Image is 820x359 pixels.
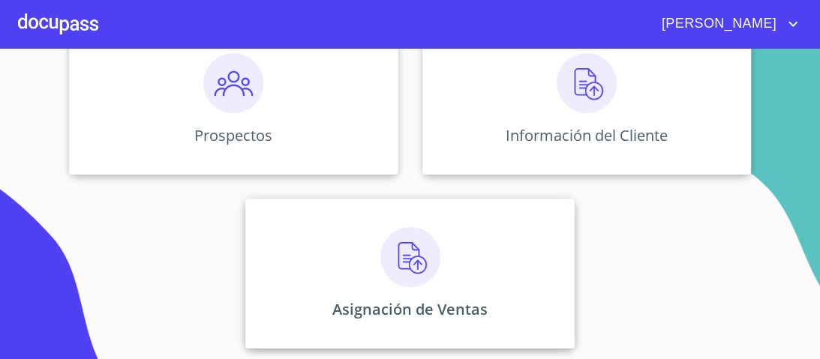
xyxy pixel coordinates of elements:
button: account of current user [650,12,802,36]
p: Asignación de Ventas [332,299,488,319]
p: Información del Cliente [506,125,668,145]
p: Prospectos [194,125,272,145]
img: carga.png [557,53,617,113]
img: prospectos.png [203,53,263,113]
img: carga.png [380,227,440,287]
span: [PERSON_NAME] [650,12,784,36]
